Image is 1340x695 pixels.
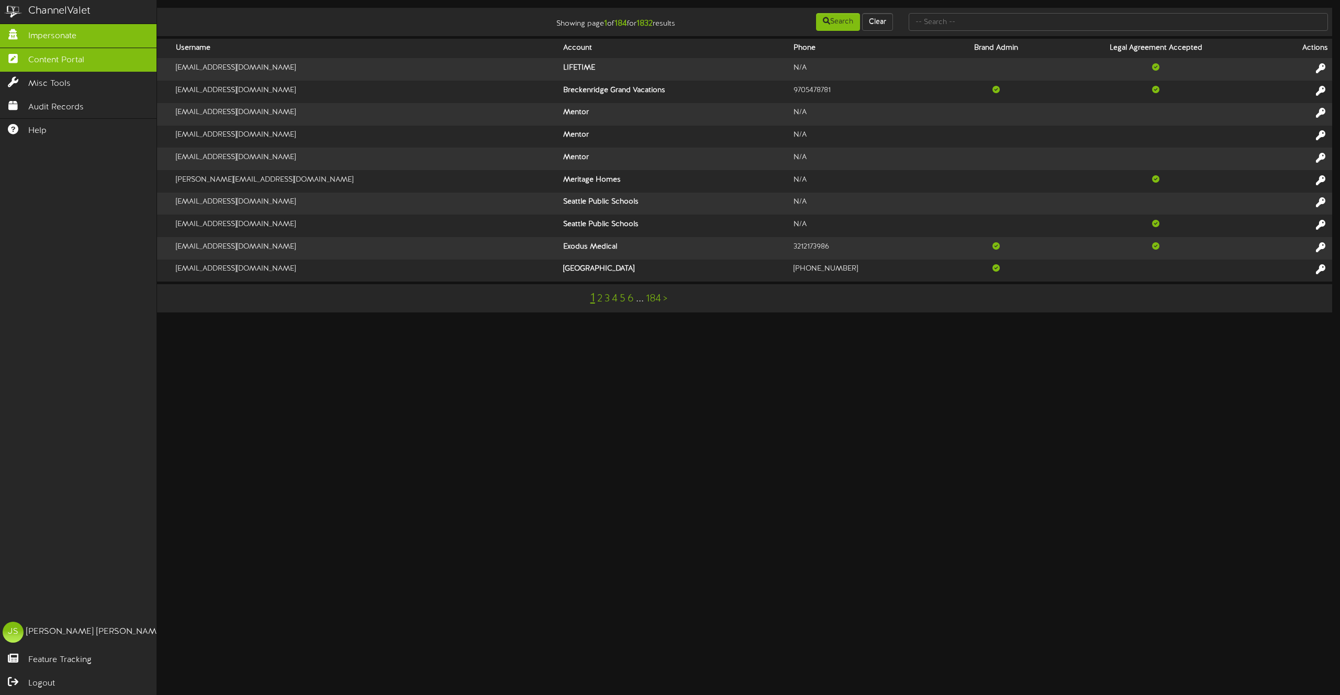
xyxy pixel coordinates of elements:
a: ... [636,293,644,305]
th: Meritage Homes [559,170,789,193]
td: [EMAIL_ADDRESS][DOMAIN_NAME] [172,126,559,148]
button: Search [816,13,860,31]
a: 3 [605,293,610,305]
th: Legal Agreement Accepted [1051,39,1261,58]
th: Seattle Public Schools [559,215,789,237]
span: Feature Tracking [28,654,92,666]
th: Username [172,39,559,58]
td: 3212173986 [789,237,941,260]
td: N/A [789,170,941,193]
span: Help [28,125,47,137]
th: Brand Admin [941,39,1051,58]
td: [EMAIL_ADDRESS][DOMAIN_NAME] [172,103,559,126]
td: N/A [789,126,941,148]
a: 6 [628,293,634,305]
div: Showing page of for results [465,12,683,30]
th: Phone [789,39,941,58]
span: Misc Tools [28,78,71,90]
td: [EMAIL_ADDRESS][DOMAIN_NAME] [172,81,559,103]
button: Clear [862,13,893,31]
td: [EMAIL_ADDRESS][DOMAIN_NAME] [172,260,559,282]
td: [EMAIL_ADDRESS][DOMAIN_NAME] [172,193,559,215]
td: [PERSON_NAME][EMAIL_ADDRESS][DOMAIN_NAME] [172,170,559,193]
td: N/A [789,103,941,126]
a: 5 [620,293,626,305]
th: Mentor [559,148,789,170]
th: Exodus Medical [559,237,789,260]
td: N/A [789,193,941,215]
td: [PHONE_NUMBER] [789,260,941,282]
th: Mentor [559,126,789,148]
td: N/A [789,148,941,170]
th: Breckenridge Grand Vacations [559,81,789,103]
td: [EMAIL_ADDRESS][DOMAIN_NAME] [172,58,559,81]
td: N/A [789,58,941,81]
div: JS [3,622,24,643]
strong: 184 [615,19,627,28]
a: 4 [612,293,618,305]
th: LIFETIME [559,58,789,81]
td: [EMAIL_ADDRESS][DOMAIN_NAME] [172,237,559,260]
div: ChannelValet [28,4,91,19]
th: Actions [1261,39,1332,58]
td: [EMAIL_ADDRESS][DOMAIN_NAME] [172,148,559,170]
div: [PERSON_NAME] [PERSON_NAME] [26,626,164,638]
th: Seattle Public Schools [559,193,789,215]
a: > [663,293,667,305]
a: 184 [646,293,661,305]
th: [GEOGRAPHIC_DATA] [559,260,789,282]
th: Account [559,39,789,58]
strong: 1832 [636,19,653,28]
span: Logout [28,678,55,690]
strong: 1 [604,19,607,28]
input: -- Search -- [909,13,1328,31]
td: [EMAIL_ADDRESS][DOMAIN_NAME] [172,215,559,237]
span: Content Portal [28,54,84,66]
span: Impersonate [28,30,76,42]
span: Audit Records [28,102,84,114]
th: Mentor [559,103,789,126]
a: 1 [590,292,595,305]
td: N/A [789,215,941,237]
a: 2 [597,293,602,305]
td: 9705478781 [789,81,941,103]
